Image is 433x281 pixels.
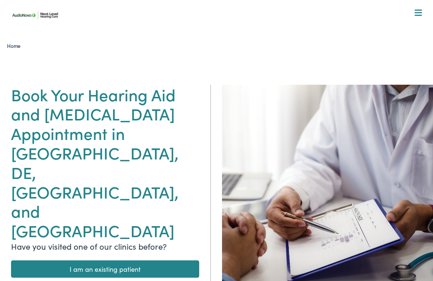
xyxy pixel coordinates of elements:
h1: Book Your Hearing Aid and [MEDICAL_DATA] Appointment in [GEOGRAPHIC_DATA], DE, [GEOGRAPHIC_DATA],... [11,85,199,240]
a: What We Offer [14,29,425,52]
p: Have you visited one of our clinics before? [11,240,199,252]
a: I am an existing patient [11,260,199,278]
a: Home [7,42,24,49]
